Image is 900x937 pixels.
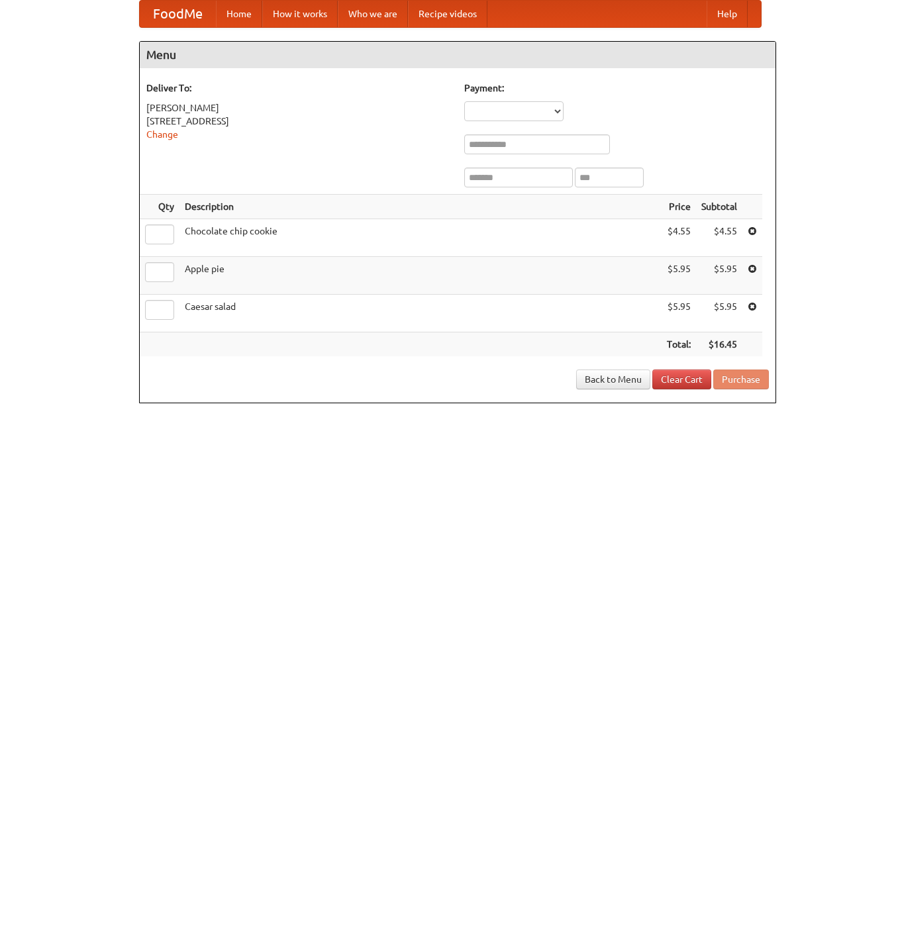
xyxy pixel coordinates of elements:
[338,1,408,27] a: Who we are
[576,370,650,389] a: Back to Menu
[696,257,742,295] td: $5.95
[408,1,487,27] a: Recipe videos
[696,295,742,332] td: $5.95
[662,219,696,257] td: $4.55
[696,332,742,357] th: $16.45
[662,195,696,219] th: Price
[179,195,662,219] th: Description
[662,332,696,357] th: Total:
[216,1,262,27] a: Home
[707,1,748,27] a: Help
[140,195,179,219] th: Qty
[662,257,696,295] td: $5.95
[146,115,451,128] div: [STREET_ADDRESS]
[652,370,711,389] a: Clear Cart
[146,81,451,95] h5: Deliver To:
[146,129,178,140] a: Change
[696,219,742,257] td: $4.55
[140,42,775,68] h4: Menu
[179,219,662,257] td: Chocolate chip cookie
[464,81,769,95] h5: Payment:
[696,195,742,219] th: Subtotal
[262,1,338,27] a: How it works
[662,295,696,332] td: $5.95
[179,257,662,295] td: Apple pie
[179,295,662,332] td: Caesar salad
[146,101,451,115] div: [PERSON_NAME]
[140,1,216,27] a: FoodMe
[713,370,769,389] button: Purchase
